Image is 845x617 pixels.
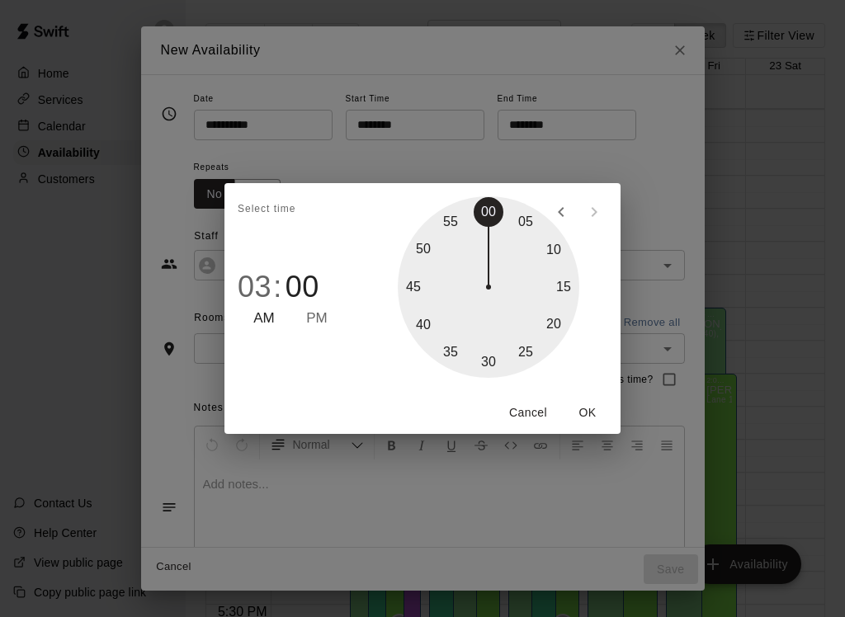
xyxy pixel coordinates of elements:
span: : [273,270,282,304]
button: OK [561,398,614,428]
button: 00 [286,270,319,304]
button: 03 [238,270,271,304]
button: Cancel [502,398,555,428]
button: open previous view [545,195,578,228]
button: PM [306,308,328,330]
span: Select time [238,196,295,223]
button: AM [253,308,275,330]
